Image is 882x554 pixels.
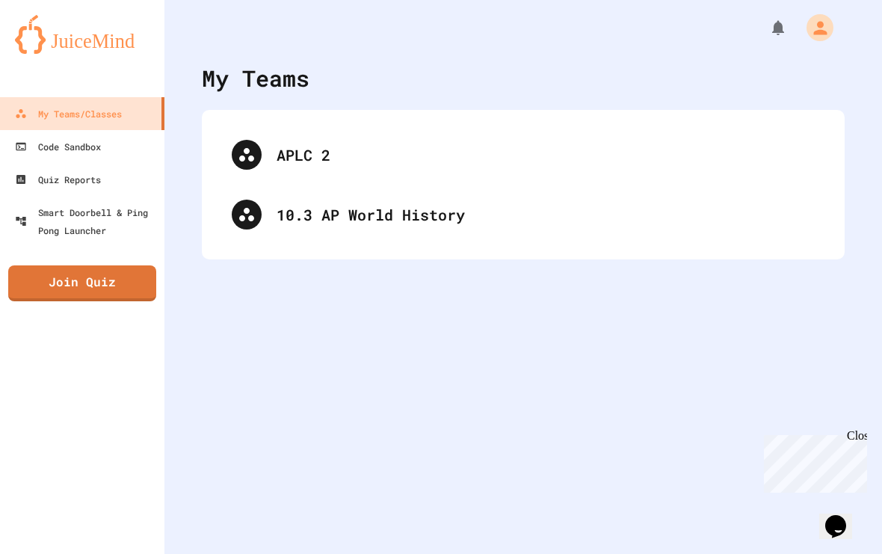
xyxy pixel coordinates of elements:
div: 10.3 AP World History [217,185,830,244]
img: logo-orange.svg [15,15,149,54]
div: Chat with us now!Close [6,6,103,95]
div: APLC 2 [277,144,815,166]
div: Quiz Reports [15,170,101,188]
iframe: chat widget [758,429,867,493]
div: Smart Doorbell & Ping Pong Launcher [15,203,158,239]
a: Join Quiz [8,265,156,301]
div: My Account [791,10,837,45]
div: 10.3 AP World History [277,203,815,226]
iframe: chat widget [819,494,867,539]
div: My Teams [202,61,309,95]
div: My Notifications [741,15,791,40]
div: Code Sandbox [15,138,101,156]
div: APLC 2 [217,125,830,185]
div: My Teams/Classes [15,105,122,123]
